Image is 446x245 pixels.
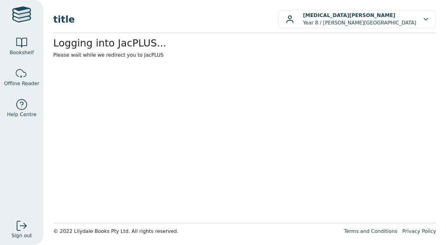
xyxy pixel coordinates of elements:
[7,111,36,118] span: Help Centre
[402,228,436,234] a: Privacy Policy
[53,228,339,235] div: © 2022 Lilydale Books Pty Ltd. All rights reserved.
[10,49,34,56] span: Bookshelf
[278,10,436,28] button: [MEDICAL_DATA][PERSON_NAME]Year 8 / [PERSON_NAME][GEOGRAPHIC_DATA]
[4,80,39,87] span: Offline Reader
[11,232,32,239] span: Sign out
[53,37,436,49] h2: Logging into JacPLUS...
[53,51,436,59] p: Please wait while we redirect you to JacPLUS
[303,12,416,27] p: Year 8 / [PERSON_NAME][GEOGRAPHIC_DATA]
[344,228,397,234] a: Terms and Conditions
[53,12,278,26] span: title
[303,12,395,18] b: [MEDICAL_DATA][PERSON_NAME]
